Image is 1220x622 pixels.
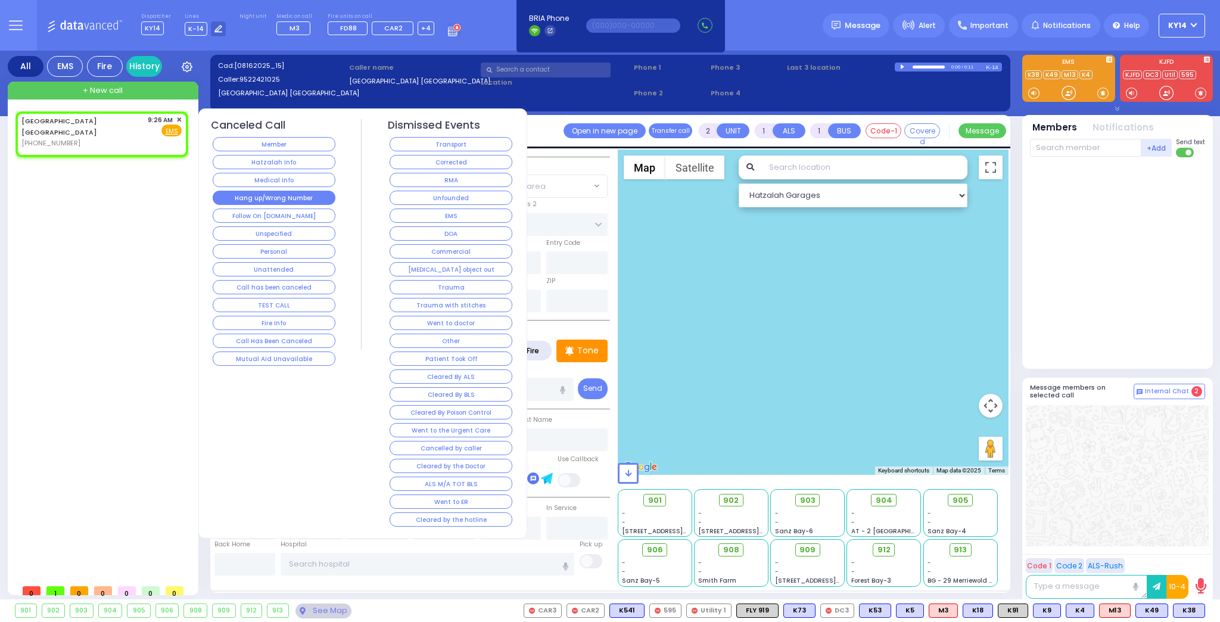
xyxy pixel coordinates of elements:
[46,586,64,595] span: 1
[896,604,924,618] div: BLS
[1168,20,1187,31] span: KY14
[70,586,88,595] span: 0
[213,262,335,276] button: Unattended
[481,63,611,77] input: Search a contact
[213,244,335,259] button: Personal
[928,527,966,536] span: Sanz Bay-4
[218,88,346,98] label: [GEOGRAPHIC_DATA] [GEOGRAPHIC_DATA]
[1022,59,1115,67] label: EMS
[70,604,93,617] div: 903
[126,56,162,77] a: History
[421,23,431,33] span: +4
[218,61,346,71] label: Cad:
[388,119,480,132] h4: Dismissed Events
[290,23,300,33] span: M3
[524,604,562,618] div: CAR3
[928,558,931,567] span: -
[634,63,707,73] span: Phone 1
[876,495,892,506] span: 904
[622,576,660,585] span: Sanz Bay-5
[213,209,335,223] button: Follow On [DOMAIN_NAME]
[859,604,891,618] div: K53
[961,60,963,74] div: /
[87,56,123,77] div: Fire
[1176,138,1205,147] span: Send text
[23,586,41,595] span: 0
[384,23,403,33] span: CAR2
[1026,558,1053,573] button: Code 1
[665,155,724,179] button: Show satellite imagery
[15,604,36,617] div: 901
[622,558,625,567] span: -
[1099,604,1131,618] div: ALS
[572,608,578,614] img: red-radio-icon.svg
[736,604,779,618] div: FLY 919
[866,123,901,138] button: Code-1
[1086,558,1125,573] button: ALS-Rush
[773,123,805,138] button: ALS
[211,119,285,132] h4: Canceled Call
[904,123,940,138] button: Covered
[698,558,702,567] span: -
[83,85,123,97] span: + New call
[1066,604,1094,618] div: K4
[624,155,665,179] button: Show street map
[141,21,164,35] span: KY14
[877,544,891,556] span: 912
[1062,70,1078,79] a: M13
[42,604,65,617] div: 902
[998,604,1028,618] div: K91
[958,123,1006,138] button: Message
[698,576,736,585] span: Smith Farm
[577,344,599,357] p: Tone
[213,226,335,241] button: Unspecified
[546,238,580,248] label: Entry Code
[513,415,552,425] label: P Last Name
[698,509,702,518] span: -
[546,276,555,286] label: ZIP
[832,21,841,30] img: message.svg
[516,343,550,358] label: Fire
[213,173,335,187] button: Medical Info
[390,441,512,455] button: Cancelled by caller
[963,604,993,618] div: K18
[578,378,608,399] button: Send
[775,576,888,585] span: [STREET_ADDRESS][PERSON_NAME]
[213,334,335,348] button: Call Has Been Canceled
[213,191,335,205] button: Hang up/Wrong Number
[213,298,335,312] button: TEST CALL
[1043,70,1060,79] a: K49
[775,518,779,527] span: -
[239,13,266,20] label: Night unit
[185,22,207,36] span: K-14
[723,495,739,506] span: 902
[156,604,179,617] div: 906
[698,518,702,527] span: -
[234,61,284,70] span: [08162025_15]
[1176,147,1195,158] label: Turn off text
[1173,604,1205,618] div: K38
[218,74,346,85] label: Caller:
[349,63,477,73] label: Caller name
[1145,387,1189,396] span: Internal Chat
[1166,575,1188,599] button: 10-4
[328,13,434,20] label: Fire units on call
[717,123,749,138] button: UNIT
[127,604,150,617] div: 905
[970,20,1009,31] span: Important
[929,604,958,618] div: ALS
[141,13,171,20] label: Dispatcher
[1143,70,1161,79] a: DC3
[859,604,891,618] div: BLS
[851,558,855,567] span: -
[686,604,732,618] div: Utility 1
[267,604,288,617] div: 913
[1093,121,1154,135] button: Notifications
[390,459,512,473] button: Cleared by the Doctor
[176,115,182,125] span: ✕
[241,604,262,617] div: 912
[979,394,1003,418] button: Map camera controls
[390,369,512,384] button: Cleared By ALS
[529,608,535,614] img: red-radio-icon.svg
[390,209,512,223] button: EMS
